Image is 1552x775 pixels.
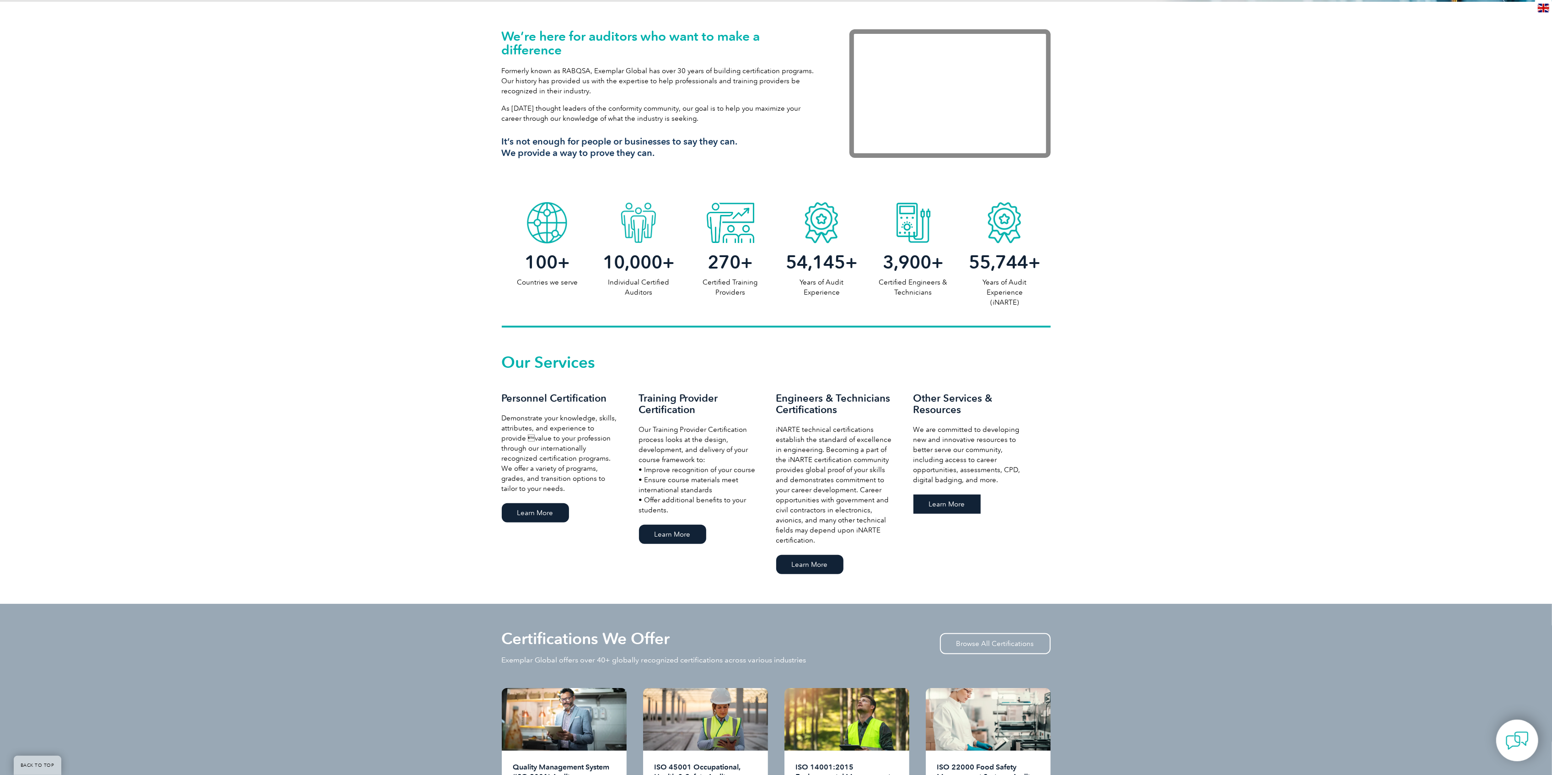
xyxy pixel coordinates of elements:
a: Learn More [776,555,843,574]
h2: + [502,255,593,269]
a: Learn More [502,503,569,522]
img: contact-chat.png [1506,729,1529,752]
h3: Engineers & Technicians Certifications [776,393,895,415]
h2: + [959,255,1050,269]
p: Our Training Provider Certification process looks at the design, development, and delivery of you... [639,425,758,515]
a: BACK TO TOP [14,756,61,775]
h1: We’re here for auditors who want to make a difference [502,29,822,57]
p: Certified Training Providers [684,277,776,297]
span: 54,145 [786,251,845,273]
h3: Training Provider Certification [639,393,758,415]
a: Browse All Certifications [940,633,1051,654]
h3: Other Services & Resources [913,393,1032,415]
h2: + [776,255,867,269]
p: Formerly known as RABQSA, Exemplar Global has over 30 years of building certification programs. O... [502,66,822,96]
iframe: Exemplar Global: Working together to make a difference [849,29,1051,158]
h3: It’s not enough for people or businesses to say they can. We provide a way to prove they can. [502,136,822,159]
span: 55,744 [969,251,1028,273]
p: As [DATE] thought leaders of the conformity community, our goal is to help you maximize your care... [502,103,822,124]
h2: Our Services [502,355,1051,370]
p: Certified Engineers & Technicians [867,277,959,297]
p: Individual Certified Auditors [593,277,684,297]
span: 100 [525,251,558,273]
h2: Certifications We Offer [502,631,670,646]
a: Learn More [913,495,981,514]
h3: Personnel Certification [502,393,621,404]
h2: + [684,255,776,269]
img: en [1538,4,1549,12]
span: 10,000 [603,251,662,273]
span: 270 [708,251,741,273]
p: Countries we serve [502,277,593,287]
p: Exemplar Global offers over 40+ globally recognized certifications across various industries [502,655,806,665]
p: Years of Audit Experience (iNARTE) [959,277,1050,307]
p: Years of Audit Experience [776,277,867,297]
p: Demonstrate your knowledge, skills, attributes, and experience to provide value to your professi... [502,413,621,494]
p: iNARTE technical certifications establish the standard of excellence in engineering. Becoming a p... [776,425,895,545]
h2: + [593,255,684,269]
p: We are committed to developing new and innovative resources to better serve our community, includ... [913,425,1032,485]
span: 3,900 [883,251,931,273]
a: Learn More [639,525,706,544]
h2: + [867,255,959,269]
